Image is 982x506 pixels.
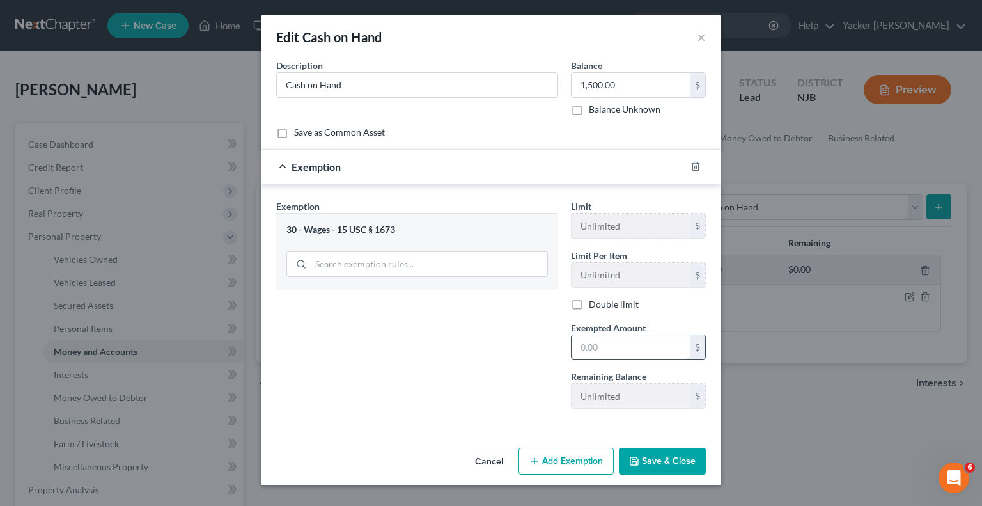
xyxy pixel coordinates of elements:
[939,463,969,493] iframe: Intercom live chat
[518,448,614,475] button: Add Exemption
[571,370,646,383] label: Remaining Balance
[572,384,690,408] input: --
[690,214,705,238] div: $
[277,73,557,97] input: Describe...
[589,298,639,311] label: Double limit
[276,60,323,71] span: Description
[571,59,602,72] label: Balance
[571,201,591,212] span: Limit
[276,201,320,212] span: Exemption
[572,335,690,360] input: 0.00
[690,73,705,97] div: $
[286,224,548,236] div: 30 - Wages - 15 USC § 1673
[690,384,705,408] div: $
[690,263,705,287] div: $
[572,214,690,238] input: --
[465,449,513,475] button: Cancel
[619,448,706,475] button: Save & Close
[276,28,382,46] div: Edit Cash on Hand
[697,29,706,45] button: ×
[690,335,705,360] div: $
[965,463,975,473] span: 6
[294,126,385,139] label: Save as Common Asset
[589,103,660,116] label: Balance Unknown
[571,322,646,333] span: Exempted Amount
[571,249,627,262] label: Limit Per Item
[572,73,690,97] input: 0.00
[311,252,547,276] input: Search exemption rules...
[572,263,690,287] input: --
[292,161,341,173] span: Exemption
